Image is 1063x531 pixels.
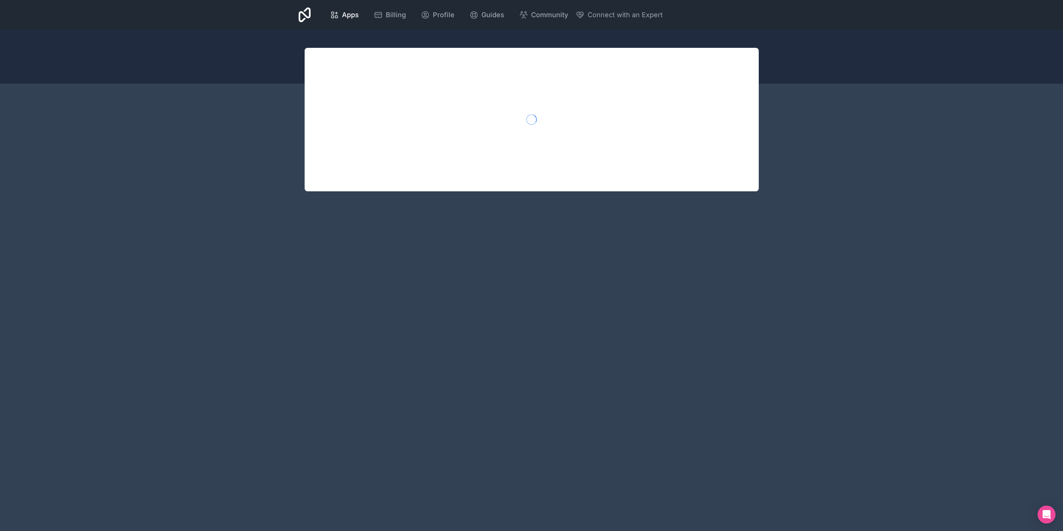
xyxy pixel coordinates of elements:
a: Apps [324,7,365,23]
a: Profile [415,7,460,23]
a: Community [513,7,574,23]
span: Guides [481,10,504,20]
div: Open Intercom Messenger [1038,506,1056,524]
a: Guides [463,7,510,23]
span: Community [531,10,568,20]
span: Profile [433,10,455,20]
span: Connect with an Expert [588,10,663,20]
span: Apps [342,10,359,20]
span: Billing [386,10,406,20]
button: Connect with an Expert [576,10,663,20]
a: Billing [368,7,412,23]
